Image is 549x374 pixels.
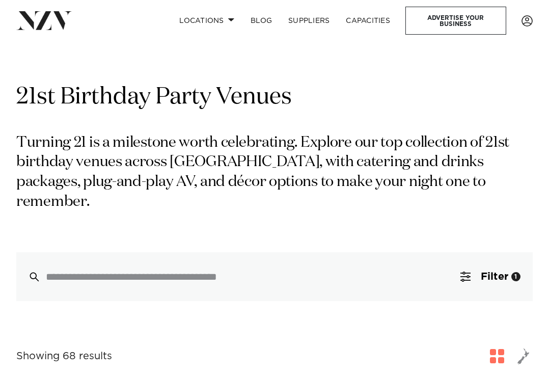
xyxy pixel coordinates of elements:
a: Locations [171,10,242,32]
a: Advertise your business [405,7,506,35]
a: Capacities [338,10,398,32]
p: Turning 21 is a milestone worth celebrating. Explore our top collection of 21st birthday venues a... [16,133,533,212]
div: 1 [511,272,520,281]
button: Filter1 [448,252,533,301]
a: BLOG [242,10,280,32]
img: nzv-logo.png [16,11,72,30]
span: Filter [481,272,508,282]
div: Showing 68 results [16,349,112,364]
h1: 21st Birthday Party Venues [16,82,533,113]
a: SUPPLIERS [280,10,338,32]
